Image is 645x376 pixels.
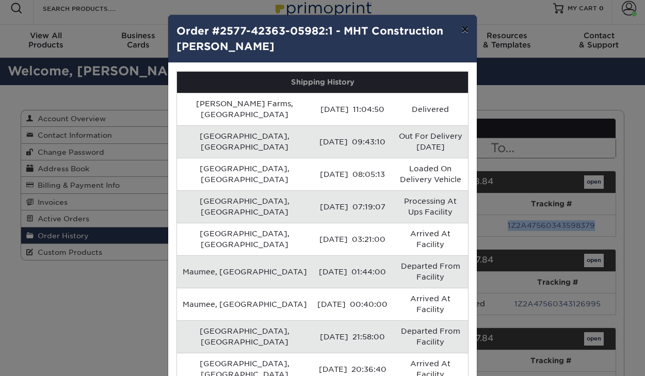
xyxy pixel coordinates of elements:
[393,223,468,255] td: Arrived At Facility
[177,125,312,158] td: [GEOGRAPHIC_DATA], [GEOGRAPHIC_DATA]
[177,190,312,223] td: [GEOGRAPHIC_DATA], [GEOGRAPHIC_DATA]
[312,223,393,255] td: [DATE] 03:21:00
[177,288,312,320] td: Maumee, [GEOGRAPHIC_DATA]
[177,223,312,255] td: [GEOGRAPHIC_DATA], [GEOGRAPHIC_DATA]
[312,255,393,288] td: [DATE] 01:44:00
[177,255,312,288] td: Maumee, [GEOGRAPHIC_DATA]
[176,23,469,54] h4: Order #2577-42363-05982:1 - MHT Construction [PERSON_NAME]
[312,93,393,125] td: [DATE] 11:04:50
[312,288,393,320] td: [DATE] 00:40:00
[393,190,468,223] td: Processing At Ups Facility
[177,320,312,353] td: [GEOGRAPHIC_DATA], [GEOGRAPHIC_DATA]
[393,158,468,190] td: Loaded On Delivery Vehicle
[312,190,393,223] td: [DATE] 07:19:07
[177,72,468,93] th: Shipping History
[177,93,312,125] td: [PERSON_NAME] Farms, [GEOGRAPHIC_DATA]
[453,15,477,44] button: ×
[393,125,468,158] td: Out For Delivery [DATE]
[393,93,468,125] td: Delivered
[312,125,393,158] td: [DATE] 09:43:10
[393,288,468,320] td: Arrived At Facility
[177,158,312,190] td: [GEOGRAPHIC_DATA], [GEOGRAPHIC_DATA]
[312,320,393,353] td: [DATE] 21:58:00
[312,158,393,190] td: [DATE] 08:05:13
[393,320,468,353] td: Departed From Facility
[393,255,468,288] td: Departed From Facility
